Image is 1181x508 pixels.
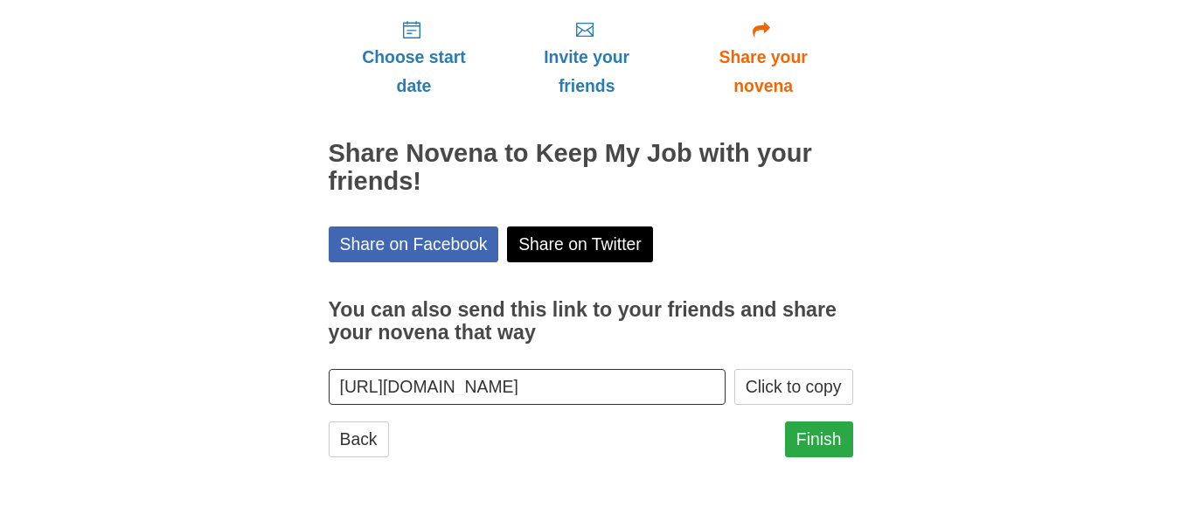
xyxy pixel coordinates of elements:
[674,5,853,109] a: Share your novena
[507,226,653,262] a: Share on Twitter
[691,43,836,101] span: Share your novena
[499,5,673,109] a: Invite your friends
[329,140,853,196] h2: Share Novena to Keep My Job with your friends!
[517,43,656,101] span: Invite your friends
[346,43,483,101] span: Choose start date
[329,421,389,457] a: Back
[785,421,853,457] a: Finish
[329,5,500,109] a: Choose start date
[329,299,853,344] h3: You can also send this link to your friends and share your novena that way
[329,226,499,262] a: Share on Facebook
[734,369,853,405] button: Click to copy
